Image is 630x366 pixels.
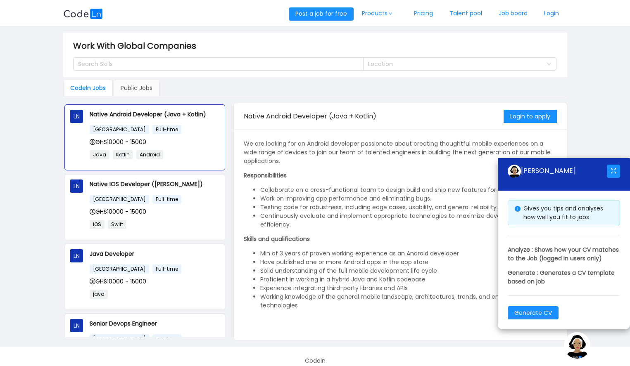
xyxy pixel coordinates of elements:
[289,7,354,21] button: Post a job for free
[260,186,557,194] li: Collaborate on a cross-functional team to design build and ship new features for our Android apps.
[90,138,146,146] span: GHS10000 - 15000
[90,195,149,204] span: [GEOGRAPHIC_DATA]
[74,179,80,193] span: LN
[74,110,80,123] span: LN
[260,249,557,258] li: Min of 3 years of proven working experience as an Android developer
[90,179,219,189] p: Native IOS Developer ([PERSON_NAME])
[152,264,181,274] span: Full-time
[74,319,80,332] span: LN
[152,125,181,134] span: Full-time
[508,165,521,178] img: ground.ddcf5dcf.png
[260,267,557,275] li: Solid understanding of the full mobile development life cycle
[504,110,557,123] button: Login to apply
[564,332,590,359] img: ground.ddcf5dcf.png
[260,212,557,229] li: Continuously evaluate and implement appropriate technologies to maximize development efficiency.
[508,306,559,319] button: Generate CV
[260,284,557,293] li: Experience integrating third-party libraries and APIs
[90,334,149,343] span: [GEOGRAPHIC_DATA]
[90,264,149,274] span: [GEOGRAPHIC_DATA]
[90,220,105,229] span: iOS
[368,60,543,68] div: Location
[78,60,351,68] div: Search Skills
[90,208,146,216] span: GHS10000 - 15000
[90,139,95,145] i: icon: dollar
[114,80,159,96] div: Public Jobs
[547,61,552,67] i: icon: down
[152,334,181,343] span: Full-time
[73,39,201,52] span: Work With Global Companies
[90,319,219,328] p: Senior Devops Engineer
[523,204,603,221] span: Gives you tips and analyses how well you fit to jobs
[260,293,557,310] li: Working knowledge of the general mobile landscape, architectures, trends, and emerging technologies
[74,249,80,262] span: LN
[90,209,95,215] i: icon: dollar
[90,249,219,258] p: Java Developer
[90,290,108,299] span: java
[113,150,133,159] span: Kotlin
[244,171,287,179] strong: Responsibilities
[90,279,95,284] i: icon: dollar
[90,150,109,159] span: Java
[260,203,557,212] li: Testing code for robustness, including edge cases, usability, and general reliability.
[607,165,620,178] button: icon: fullscreen
[244,235,310,243] strong: Skills and qualifications
[152,195,181,204] span: Full-time
[90,277,146,286] span: GHS10000 - 15000
[244,111,376,121] span: Native Android Developer (Java + Kotlin)
[244,139,557,165] p: We are looking for an Android developer passionate about creating thoughtful mobile experiences o...
[63,80,113,96] div: Codeln Jobs
[90,125,149,134] span: [GEOGRAPHIC_DATA]
[508,165,607,178] div: [PERSON_NAME]
[90,110,219,119] p: Native Android Developer (Java + Kotlin)
[108,220,126,229] span: Swift
[260,258,557,267] li: Have published one or more Android apps in the app store
[508,269,620,286] p: Generate : Generates a CV template based on job
[508,246,620,263] p: Analyze : Shows how your CV matches to the Job (logged in users only)
[260,194,557,203] li: Work on improving app performance and eliminating bugs.
[515,206,521,212] i: icon: info-circle
[388,12,393,16] i: icon: down
[63,9,103,19] img: logobg.f302741d.svg
[136,150,163,159] span: Android
[260,275,557,284] li: Proficient in working in a hybrid Java and Kotlin codebase.
[289,9,354,18] a: Post a job for free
